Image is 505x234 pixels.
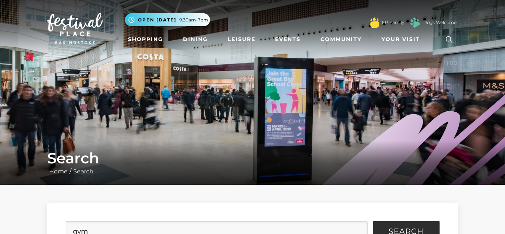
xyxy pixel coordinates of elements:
a: FP Family [382,19,404,26]
span: Your Visit [382,35,420,43]
a: Your Visit [379,33,427,46]
a: Shopping [125,33,166,46]
span: 9.30am-7pm [179,17,208,23]
a: Search [71,168,95,175]
a: Community [318,33,365,46]
span: Open [DATE] [138,17,176,23]
h1: Search [47,149,458,167]
div: / [42,149,463,176]
a: Events [272,33,304,46]
img: Festival Place Logo [47,13,103,44]
a: Dogs Welcome! [423,19,458,26]
a: Home [47,168,70,175]
a: Leisure [225,33,258,46]
button: Open [DATE] 9.30am-7pm [125,13,210,26]
a: Dining [180,33,211,46]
